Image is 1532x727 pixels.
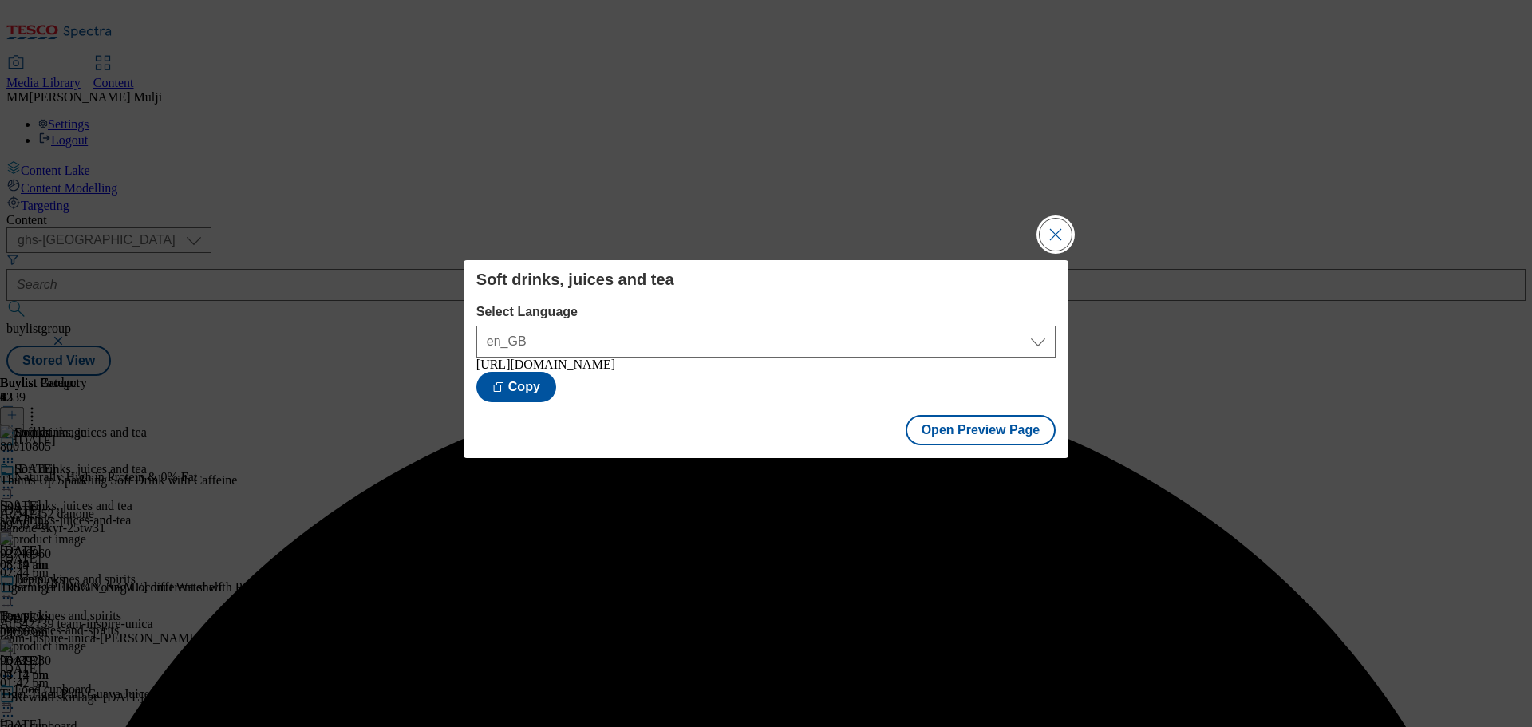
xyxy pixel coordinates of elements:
button: Open Preview Page [906,415,1056,445]
label: Select Language [476,305,1056,319]
button: Copy [476,372,556,402]
div: Modal [464,260,1068,458]
button: Close Modal [1040,219,1072,251]
h4: Soft drinks, juices and tea [476,270,1056,289]
div: [URL][DOMAIN_NAME] [476,358,1056,372]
